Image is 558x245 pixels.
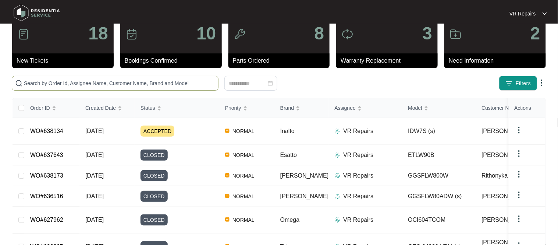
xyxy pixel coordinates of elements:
[135,98,219,118] th: Status
[85,104,116,112] span: Created Date
[402,118,476,145] td: IDW7S (s)
[225,173,230,178] img: Vercel Logo
[230,127,257,136] span: NORMAL
[482,151,535,160] span: [PERSON_NAME]...
[402,98,476,118] th: Model
[515,149,523,158] img: dropdown arrow
[230,171,257,180] span: NORMAL
[335,217,341,223] img: Assigner Icon
[274,98,329,118] th: Brand
[344,151,374,160] p: VR Repairs
[482,127,535,136] span: [PERSON_NAME]...
[225,153,230,157] img: Vercel Logo
[30,193,63,199] a: WO#636516
[230,216,257,224] span: NORMAL
[30,128,63,134] a: WO#638134
[449,56,546,65] p: Need Information
[537,78,546,87] img: dropdown arrow
[402,207,476,234] td: OCI604TCOM
[329,98,402,118] th: Assignee
[17,56,114,65] p: New Tickets
[422,25,432,42] p: 3
[335,104,356,112] span: Assignee
[126,28,138,40] img: icon
[280,128,295,134] span: Inalto
[225,104,241,112] span: Priority
[280,217,299,223] span: Omega
[234,28,246,40] img: icon
[24,79,215,87] input: Search by Order Id, Assignee Name, Customer Name, Brand and Model
[515,190,523,199] img: dropdown arrow
[141,150,168,161] span: CLOSED
[314,25,324,42] p: 8
[85,217,104,223] span: [DATE]
[225,194,230,198] img: Vercel Logo
[141,214,168,225] span: CLOSED
[230,192,257,201] span: NORMAL
[509,98,545,118] th: Actions
[141,191,168,202] span: CLOSED
[499,76,537,91] button: filter iconFilters
[30,172,63,179] a: WO#638173
[24,98,79,118] th: Order ID
[280,104,294,112] span: Brand
[482,104,519,112] span: Customer Name
[88,25,108,42] p: 18
[344,192,374,201] p: VR Repairs
[225,217,230,222] img: Vercel Logo
[482,192,530,201] span: [PERSON_NAME]
[85,172,104,179] span: [DATE]
[85,128,104,134] span: [DATE]
[225,129,230,133] img: Vercel Logo
[141,104,155,112] span: Status
[450,28,462,40] img: icon
[515,214,523,223] img: dropdown arrow
[280,172,329,179] span: [PERSON_NAME]
[516,80,531,87] span: Filters
[233,56,330,65] p: Parts Ordered
[280,152,297,158] span: Esatto
[79,98,135,118] th: Created Date
[482,216,530,224] span: [PERSON_NAME]
[543,12,547,15] img: dropdown arrow
[335,173,341,179] img: Assigner Icon
[344,171,374,180] p: VR Repairs
[219,98,274,118] th: Priority
[280,193,329,199] span: [PERSON_NAME]
[30,104,50,112] span: Order ID
[335,128,341,134] img: Assigner Icon
[402,186,476,207] td: GGSFLW80ADW (s)
[476,98,550,118] th: Customer Name
[515,126,523,134] img: dropdown arrow
[342,28,353,40] img: icon
[85,193,104,199] span: [DATE]
[335,193,341,199] img: Assigner Icon
[482,171,528,180] span: Rithonyka Sambo
[408,104,422,112] span: Model
[196,25,216,42] p: 10
[505,80,513,87] img: filter icon
[141,126,174,137] span: ACCEPTED
[344,216,374,224] p: VR Repairs
[515,170,523,179] img: dropdown arrow
[344,127,374,136] p: VR Repairs
[509,10,536,17] p: VR Repairs
[402,165,476,186] td: GGSFLW800W
[335,152,341,158] img: Assigner Icon
[15,80,22,87] img: search-icon
[85,152,104,158] span: [DATE]
[30,152,63,158] a: WO#637643
[30,217,63,223] a: WO#627962
[11,2,63,24] img: residentia service logo
[530,25,540,42] p: 2
[230,151,257,160] span: NORMAL
[141,170,168,181] span: CLOSED
[402,145,476,165] td: ETLW90B
[341,56,438,65] p: Warranty Replacement
[18,28,29,40] img: icon
[125,56,222,65] p: Bookings Confirmed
